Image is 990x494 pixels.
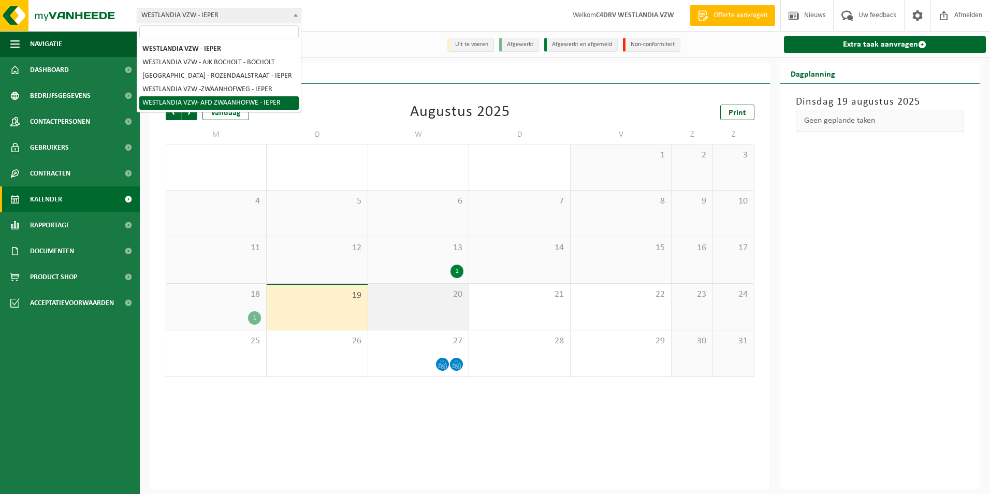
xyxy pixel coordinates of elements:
span: Contracten [30,161,70,186]
span: 1 [576,150,666,161]
span: 16 [677,242,707,254]
span: 15 [576,242,666,254]
span: 17 [718,242,749,254]
span: Navigatie [30,31,62,57]
span: 29 [576,336,666,347]
h3: Dinsdag 19 augustus 2025 [796,94,965,110]
span: 28 [474,336,564,347]
span: 21 [474,289,564,300]
td: D [267,125,368,144]
span: 9 [677,196,707,207]
span: 24 [718,289,749,300]
span: 4 [171,196,261,207]
span: 5 [272,196,362,207]
span: 11 [171,242,261,254]
span: Product Shop [30,264,77,290]
span: Print [729,109,746,117]
td: D [469,125,570,144]
li: Uit te voeren [447,38,494,52]
span: Contactpersonen [30,109,90,135]
li: WESTLANDIA VZW - IEPER [139,42,299,56]
a: Offerte aanvragen [690,5,775,26]
span: 7 [474,196,564,207]
span: 2 [677,150,707,161]
span: Dashboard [30,57,69,83]
span: 18 [171,289,261,300]
a: Print [720,105,754,120]
td: V [571,125,672,144]
div: 2 [450,265,463,278]
div: 1 [248,311,261,325]
li: WESTLANDIA VZW- AFD ZWAANHOFWE - IEPER [139,96,299,110]
span: WESTLANDIA VZW - IEPER [137,8,301,23]
strong: C4DRV WESTLANDIA VZW [596,11,674,19]
span: 22 [576,289,666,300]
span: 8 [576,196,666,207]
span: Bedrijfsgegevens [30,83,91,109]
span: Rapportage [30,212,70,238]
span: Kalender [30,186,62,212]
span: Volgende [182,105,197,120]
li: Non-conformiteit [623,38,680,52]
li: Afgewerkt [499,38,539,52]
span: 23 [677,289,707,300]
span: 26 [272,336,362,347]
span: 14 [474,242,564,254]
li: WESTLANDIA VZW -ZWAANHOFWEG - IEPER [139,83,299,96]
td: Z [713,125,754,144]
span: 20 [373,289,463,300]
a: Extra taak aanvragen [784,36,986,53]
li: Afgewerkt en afgemeld [544,38,618,52]
span: Acceptatievoorwaarden [30,290,114,316]
span: 25 [171,336,261,347]
span: Offerte aanvragen [711,10,770,21]
div: Geen geplande taken [796,110,965,132]
li: [GEOGRAPHIC_DATA] - ROZENDAALSTRAAT - IEPER [139,69,299,83]
span: Documenten [30,238,74,264]
span: 10 [718,196,749,207]
li: WESTLANDIA VZW - AJK BOCHOLT - BOCHOLT [139,56,299,69]
span: 31 [718,336,749,347]
span: 6 [373,196,463,207]
h2: Dagplanning [780,63,846,83]
span: 12 [272,242,362,254]
span: 27 [373,336,463,347]
span: 3 [718,150,749,161]
div: Augustus 2025 [410,105,510,120]
td: M [166,125,267,144]
td: Z [672,125,713,144]
span: 13 [373,242,463,254]
span: Gebruikers [30,135,69,161]
span: 30 [677,336,707,347]
span: Vorige [166,105,181,120]
div: Vandaag [202,105,249,120]
td: W [368,125,469,144]
span: 19 [272,290,362,301]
